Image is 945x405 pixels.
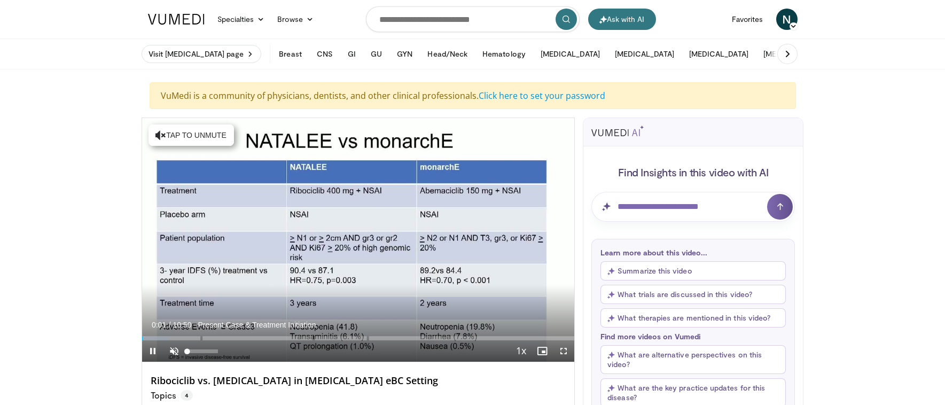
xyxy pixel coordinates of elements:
button: What are alternative perspectives on this video? [600,345,786,374]
div: VuMedi is a community of physicians, dentists, and other clinical professionals. [150,82,796,109]
input: Question for AI [591,192,795,222]
button: Fullscreen [553,340,574,362]
button: [MEDICAL_DATA] [534,43,606,65]
h4: Find Insights in this video with AI [591,165,795,179]
button: Playback Rate [510,340,532,362]
span: 4 [181,390,193,401]
span: 0:01 [152,321,166,329]
button: Unmute [163,340,185,362]
a: Favorites [725,9,770,30]
p: Find more videos on Vumedi [600,332,786,341]
a: Browse [271,9,320,30]
video-js: Video Player [142,118,575,362]
img: vumedi-ai-logo.svg [591,126,644,136]
h4: Ribociclib vs. [MEDICAL_DATA] in [MEDICAL_DATA] eBC Setting [151,375,566,387]
button: GU [364,43,388,65]
button: Enable picture-in-picture mode [532,340,553,362]
button: CNS [310,43,339,65]
span: / [169,321,171,329]
span: 10:50 [173,321,191,329]
span: Present Case & Treatment Initiation [198,320,316,330]
a: Specialties [211,9,271,30]
button: GI [341,43,362,65]
p: Learn more about this video... [600,248,786,257]
div: Progress Bar [142,336,575,340]
div: Volume Level [188,349,218,353]
button: What trials are discussed in this video? [600,285,786,304]
button: [MEDICAL_DATA] [608,43,681,65]
button: Hematology [476,43,532,65]
button: What therapies are mentioned in this video? [600,308,786,328]
a: N [776,9,798,30]
input: Search topics, interventions [366,6,580,32]
button: Pause [142,340,163,362]
p: Topics [151,390,193,401]
button: Breast [272,43,308,65]
button: GYN [391,43,419,65]
button: Head/Neck [421,43,474,65]
a: Visit [MEDICAL_DATA] page [142,45,262,63]
button: Tap to unmute [149,124,234,146]
button: [MEDICAL_DATA] [683,43,755,65]
button: [MEDICAL_DATA] [757,43,829,65]
img: VuMedi Logo [148,14,205,25]
button: Summarize this video [600,261,786,281]
a: Click here to set your password [479,90,605,102]
button: Ask with AI [588,9,656,30]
